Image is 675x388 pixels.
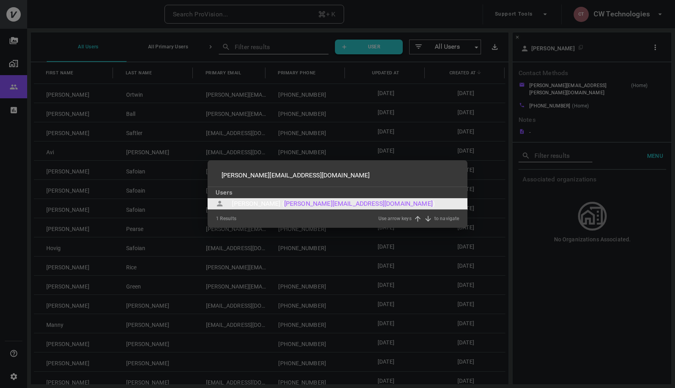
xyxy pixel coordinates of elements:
[434,215,459,223] div: to navigate
[216,210,236,228] div: 1 Results
[208,187,467,198] div: Users
[216,164,459,187] input: Search ProVision...
[232,199,284,209] div: [PERSON_NAME] (
[284,199,433,209] div: [PERSON_NAME][EMAIL_ADDRESS][DOMAIN_NAME]
[433,199,435,209] div: )
[378,215,412,223] div: Use arrow keys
